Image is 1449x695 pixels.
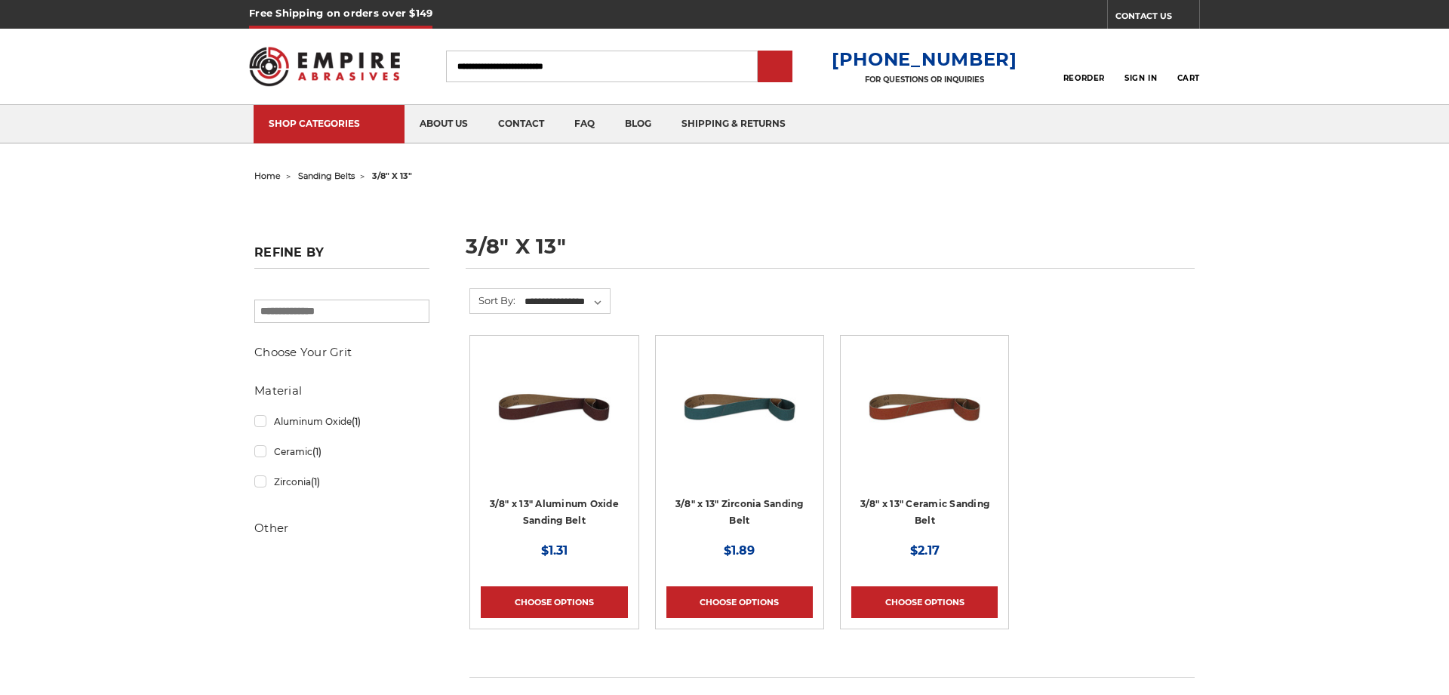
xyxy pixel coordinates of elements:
a: Ceramic(1) [254,438,429,465]
a: Choose Options [481,586,627,618]
span: 3/8" x 13" [372,171,412,181]
a: about us [405,105,483,143]
span: (1) [352,416,361,427]
a: Reorder [1063,50,1105,82]
a: shipping & returns [666,105,801,143]
h5: Other [254,519,429,537]
a: Choose Options [851,586,998,618]
span: $1.31 [541,543,568,558]
img: 3/8" x 13"Zirconia File Belt [679,346,800,467]
span: $2.17 [910,543,940,558]
a: 3/8" x 13"Zirconia File Belt [666,346,813,493]
a: sanding belts [298,171,355,181]
span: $1.89 [724,543,755,558]
a: CONTACT US [1115,8,1199,29]
a: 3/8" x 13" Aluminum Oxide Sanding Belt [490,498,619,527]
a: Cart [1177,50,1200,83]
span: Cart [1177,73,1200,83]
a: 3/8" x 13" Ceramic Sanding Belt [860,498,990,527]
select: Sort By: [522,291,610,313]
a: faq [559,105,610,143]
label: Sort By: [470,289,515,312]
a: Zirconia(1) [254,469,429,495]
a: contact [483,105,559,143]
span: Sign In [1124,73,1157,83]
a: 3/8" x 13" Ceramic File Belt [851,346,998,493]
h1: 3/8" x 13" [466,236,1195,269]
div: SHOP CATEGORIES [269,118,389,129]
h5: Choose Your Grit [254,343,429,361]
img: Empire Abrasives [249,37,400,96]
a: 3/8" x 13" Zirconia Sanding Belt [675,498,804,527]
img: 3/8" x 13" Ceramic File Belt [864,346,985,467]
a: Aluminum Oxide(1) [254,408,429,435]
a: 3/8" x 13" Aluminum Oxide File Belt [481,346,627,493]
a: Choose Options [666,586,813,618]
input: Submit [760,52,790,82]
span: Reorder [1063,73,1105,83]
a: [PHONE_NUMBER] [832,48,1017,70]
h5: Material [254,382,429,400]
a: blog [610,105,666,143]
h5: Refine by [254,245,429,269]
span: (1) [311,476,320,487]
a: home [254,171,281,181]
span: (1) [312,446,321,457]
p: FOR QUESTIONS OR INQUIRIES [832,75,1017,85]
img: 3/8" x 13" Aluminum Oxide File Belt [494,346,614,467]
a: SHOP CATEGORIES [254,105,405,143]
